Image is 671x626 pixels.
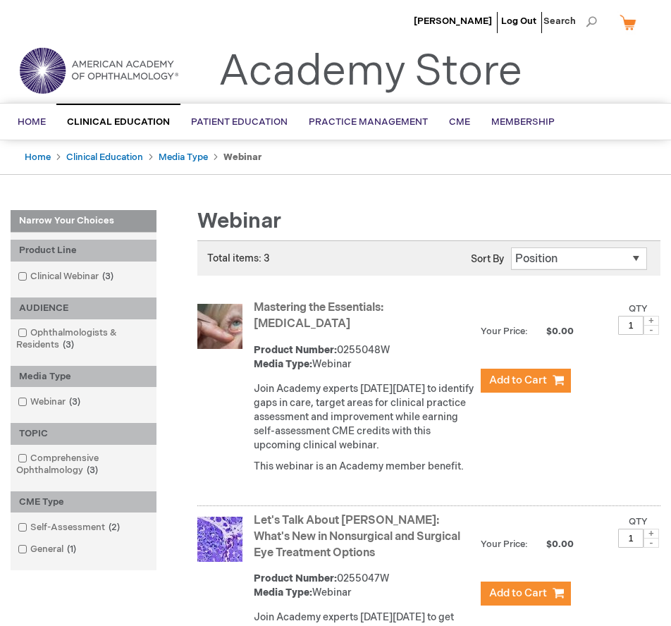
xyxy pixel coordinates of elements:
div: Product Line [11,240,156,262]
strong: Product Number: [254,344,337,356]
label: Sort By [471,253,504,265]
a: Media Type [159,152,208,163]
span: 3 [99,271,117,282]
span: 2 [105,522,123,533]
label: Qty [629,516,648,527]
a: Academy Store [218,47,522,97]
input: Qty [618,316,644,335]
span: $0.00 [530,539,576,550]
strong: Product Number: [254,572,337,584]
a: Clinical Webinar3 [14,270,119,283]
button: Add to Cart [481,582,571,606]
div: 0255047W Webinar [254,572,474,600]
span: Membership [491,116,555,128]
span: 1 [63,544,80,555]
span: 3 [59,339,78,350]
a: Webinar3 [14,395,86,409]
span: Search [543,7,597,35]
strong: Media Type: [254,358,312,370]
span: 3 [83,465,101,476]
span: Add to Cart [489,374,547,387]
p: This webinar is an Academy member benefit. [254,460,474,474]
a: Home [25,152,51,163]
img: Mastering the Essentials: Oculoplastics [197,304,242,349]
span: Total items: 3 [207,252,270,264]
a: Log Out [501,16,536,27]
input: Qty [618,529,644,548]
a: [PERSON_NAME] [414,16,492,27]
span: Add to Cart [489,587,547,600]
a: Let's Talk About [PERSON_NAME]: What's New in Nonsurgical and Surgical Eye Treatment Options [254,514,460,560]
span: $0.00 [530,326,576,337]
div: TOPIC [11,423,156,445]
img: Let's Talk About TED: What's New in Nonsurgical and Surgical Eye Treatment Options [197,517,242,562]
a: Comprehensive Ophthalmology3 [14,452,153,477]
span: Webinar [197,209,281,234]
a: General1 [14,543,82,556]
strong: Your Price: [481,539,528,550]
div: CME Type [11,491,156,513]
a: Clinical Education [66,152,143,163]
div: 0255048W Webinar [254,343,474,372]
a: Ophthalmologists & Residents3 [14,326,153,352]
strong: Media Type: [254,587,312,599]
p: Join Academy experts [DATE][DATE] to identify gaps in care, target areas for clinical practice as... [254,382,474,453]
button: Add to Cart [481,369,571,393]
label: Qty [629,303,648,314]
div: AUDIENCE [11,297,156,319]
div: Media Type [11,366,156,388]
strong: Narrow Your Choices [11,210,156,233]
a: Self-Assessment2 [14,521,125,534]
strong: Webinar [223,152,261,163]
span: 3 [66,396,84,407]
a: Mastering the Essentials: [MEDICAL_DATA] [254,301,383,331]
strong: Your Price: [481,326,528,337]
span: Home [18,116,46,128]
span: CME [449,116,470,128]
